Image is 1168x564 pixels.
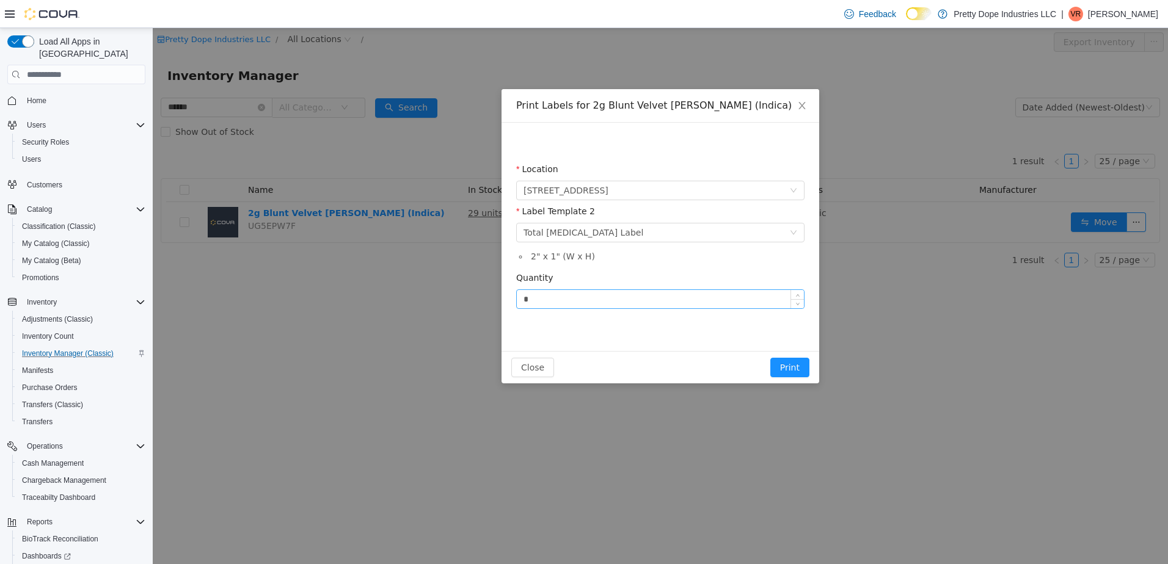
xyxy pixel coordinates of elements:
[22,475,106,485] span: Chargeback Management
[359,330,401,349] button: Close
[17,532,145,546] span: BioTrack Reconciliation
[17,549,76,563] a: Dashboards
[34,35,145,60] span: Load All Apps in [GEOGRAPHIC_DATA]
[22,493,95,502] span: Traceabilty Dashboard
[22,383,78,392] span: Purchase Orders
[12,362,150,379] button: Manifests
[17,397,145,412] span: Transfers (Classic)
[17,312,145,327] span: Adjustments (Classic)
[12,379,150,396] button: Purchase Orders
[22,93,145,108] span: Home
[363,245,401,255] label: Quantity
[17,549,145,563] span: Dashboards
[618,330,657,349] button: Print
[2,294,150,311] button: Inventory
[27,517,53,527] span: Reports
[17,253,145,268] span: My Catalog (Beta)
[22,439,68,454] button: Operations
[1071,7,1081,21] span: VR
[644,73,654,82] i: icon: close
[22,515,145,529] span: Reports
[24,8,79,20] img: Cova
[839,2,901,26] a: Feedback
[22,400,83,410] span: Transfers (Classic)
[859,8,896,20] span: Feedback
[22,137,69,147] span: Security Roles
[22,458,84,468] span: Cash Management
[22,314,93,324] span: Adjustments (Classic)
[17,236,95,251] a: My Catalog (Classic)
[27,204,52,214] span: Catalog
[17,270,145,285] span: Promotions
[12,396,150,413] button: Transfers (Classic)
[17,380,82,395] a: Purchase Orders
[22,417,53,427] span: Transfers
[17,329,79,344] a: Inventory Count
[22,295,145,309] span: Inventory
[22,202,145,217] span: Catalog
[17,346,145,361] span: Inventory Manager (Classic)
[637,201,644,209] i: icon: down
[17,363,58,378] a: Manifests
[638,271,651,280] span: Decrease Value
[22,256,81,266] span: My Catalog (Beta)
[17,219,145,234] span: Classification (Classic)
[17,473,145,488] span: Chargeback Management
[376,222,652,235] li: 2 " x 1 " (W x H)
[371,153,456,172] span: 1255 West State Street STE 1
[17,456,89,471] a: Cash Management
[27,96,46,106] span: Home
[22,551,71,561] span: Dashboards
[643,274,648,278] i: icon: down
[1061,7,1064,21] p: |
[17,363,145,378] span: Manifests
[12,489,150,506] button: Traceabilty Dashboard
[12,218,150,235] button: Classification (Classic)
[17,312,98,327] a: Adjustments (Classic)
[2,201,150,218] button: Catalog
[12,345,150,362] button: Inventory Manager (Classic)
[17,253,86,268] a: My Catalog (Beta)
[17,456,145,471] span: Cash Management
[22,202,57,217] button: Catalog
[17,329,145,344] span: Inventory Count
[22,239,90,248] span: My Catalog (Classic)
[17,219,101,234] a: Classification (Classic)
[17,473,111,488] a: Chargeback Management
[27,180,62,190] span: Customers
[22,273,59,283] span: Promotions
[906,7,932,20] input: Dark Mode
[22,222,96,231] span: Classification (Classic)
[27,297,57,307] span: Inventory
[22,331,74,341] span: Inventory Count
[12,134,150,151] button: Security Roles
[17,380,145,395] span: Purchase Orders
[17,270,64,285] a: Promotions
[17,346,119,361] a: Inventory Manager (Classic)
[12,269,150,286] button: Promotions
[17,135,145,150] span: Security Roles
[22,178,67,192] a: Customers
[2,92,150,109] button: Home
[22,176,145,192] span: Customers
[1068,7,1083,21] div: Victoria Richardson
[22,349,114,358] span: Inventory Manager (Classic)
[17,414,145,429] span: Transfers
[12,235,150,252] button: My Catalog (Classic)
[363,71,652,84] div: Print Labels for 2g Blunt Velvet [PERSON_NAME] (Indica)
[17,532,103,546] a: BioTrack Reconciliation
[12,252,150,269] button: My Catalog (Beta)
[22,439,145,454] span: Operations
[371,195,491,214] div: Total Cannabinoids Label
[12,530,150,548] button: BioTrack Reconciliation
[2,117,150,134] button: Users
[2,438,150,455] button: Operations
[643,265,648,269] i: icon: up
[12,311,150,328] button: Adjustments (Classic)
[1088,7,1158,21] p: [PERSON_NAME]
[632,61,666,95] button: Close
[22,366,53,375] span: Manifests
[17,490,145,505] span: Traceabilty Dashboard
[17,414,57,429] a: Transfers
